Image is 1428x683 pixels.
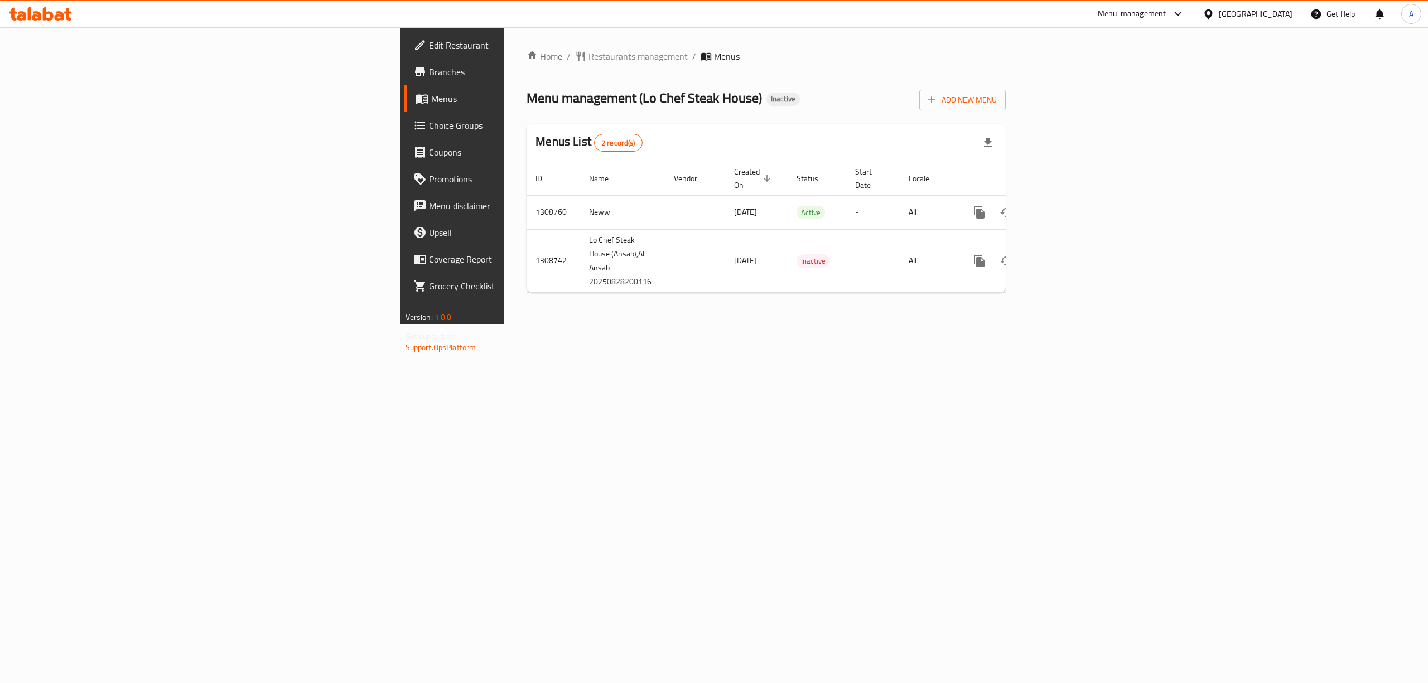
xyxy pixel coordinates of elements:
[1098,7,1166,21] div: Menu-management
[406,340,476,355] a: Support.OpsPlatform
[404,59,639,85] a: Branches
[588,50,688,63] span: Restaurants management
[589,172,623,185] span: Name
[429,119,630,132] span: Choice Groups
[957,162,1082,196] th: Actions
[966,199,993,226] button: more
[919,90,1006,110] button: Add New Menu
[406,329,457,343] span: Get support on:
[855,165,886,192] span: Start Date
[404,219,639,246] a: Upsell
[797,255,830,268] span: Inactive
[429,38,630,52] span: Edit Restaurant
[734,253,757,268] span: [DATE]
[766,94,800,104] span: Inactive
[404,273,639,299] a: Grocery Checklist
[404,166,639,192] a: Promotions
[846,229,900,292] td: -
[527,162,1082,293] table: enhanced table
[797,206,825,219] span: Active
[429,253,630,266] span: Coverage Report
[797,254,830,268] div: Inactive
[535,172,557,185] span: ID
[404,246,639,273] a: Coverage Report
[429,65,630,79] span: Branches
[431,92,630,105] span: Menus
[404,192,639,219] a: Menu disclaimer
[429,226,630,239] span: Upsell
[527,85,762,110] span: Menu management ( Lo Chef Steak House )
[766,93,800,106] div: Inactive
[1409,8,1413,20] span: A
[674,172,712,185] span: Vendor
[692,50,696,63] li: /
[928,93,997,107] span: Add New Menu
[404,85,639,112] a: Menus
[966,248,993,274] button: more
[404,139,639,166] a: Coupons
[993,199,1020,226] button: Change Status
[429,199,630,212] span: Menu disclaimer
[595,138,642,148] span: 2 record(s)
[406,310,433,324] span: Version:
[1219,8,1292,20] div: [GEOGRAPHIC_DATA]
[797,172,833,185] span: Status
[594,134,643,152] div: Total records count
[900,229,957,292] td: All
[734,205,757,219] span: [DATE]
[909,172,944,185] span: Locale
[404,32,639,59] a: Edit Restaurant
[404,112,639,139] a: Choice Groups
[734,165,774,192] span: Created On
[974,129,1001,156] div: Export file
[429,146,630,159] span: Coupons
[846,195,900,229] td: -
[429,279,630,293] span: Grocery Checklist
[714,50,740,63] span: Menus
[429,172,630,186] span: Promotions
[993,248,1020,274] button: Change Status
[527,50,1006,63] nav: breadcrumb
[435,310,452,324] span: 1.0.0
[900,195,957,229] td: All
[535,133,642,152] h2: Menus List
